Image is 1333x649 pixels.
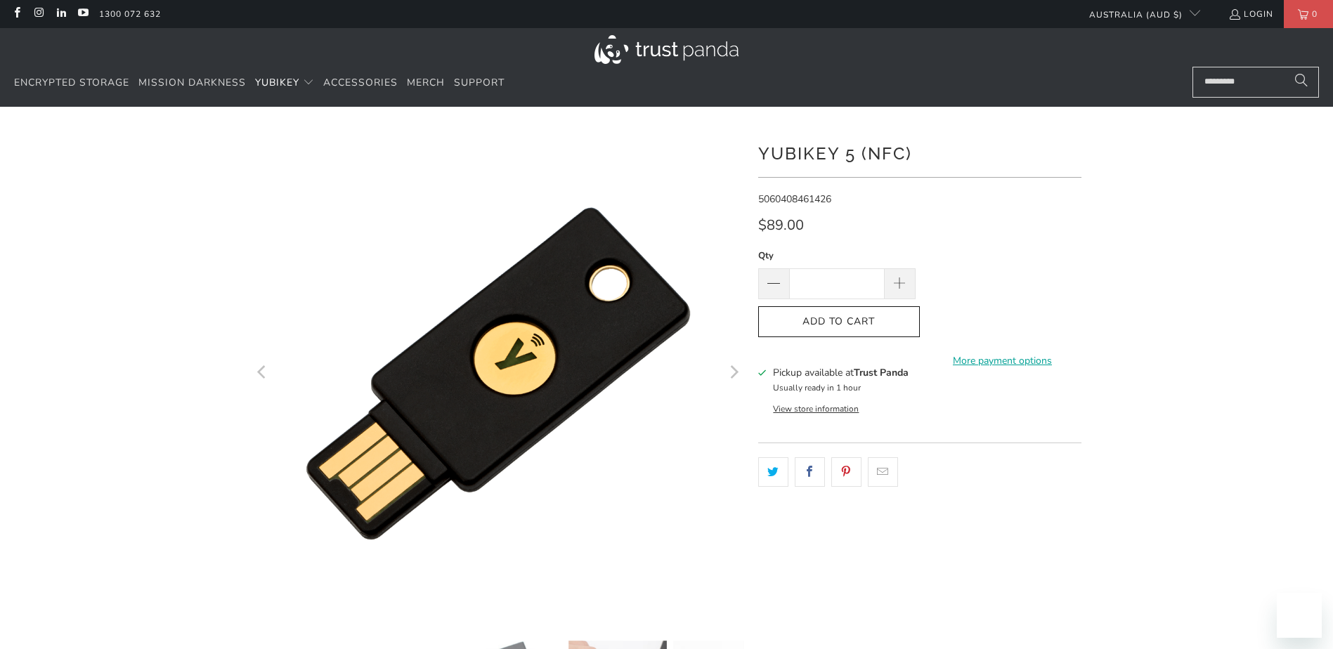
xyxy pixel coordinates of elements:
[758,457,788,487] a: Share this on Twitter
[99,6,161,22] a: 1300 072 632
[831,457,861,487] a: Share this on Pinterest
[1228,6,1273,22] a: Login
[407,76,445,89] span: Merch
[11,8,22,20] a: Trust Panda Australia on Facebook
[1192,67,1319,98] input: Search...
[14,76,129,89] span: Encrypted Storage
[1277,593,1322,638] iframe: Button to launch messaging window
[854,366,909,379] b: Trust Panda
[252,128,744,619] a: YubiKey 5 (NFC) - Trust Panda
[594,35,739,64] img: Trust Panda Australia
[407,67,445,100] a: Merch
[758,138,1081,166] h1: YubiKey 5 (NFC)
[773,365,909,380] h3: Pickup available at
[722,128,745,619] button: Next
[868,457,898,487] a: Email this to a friend
[758,248,916,263] label: Qty
[758,306,920,338] button: Add to Cart
[255,76,299,89] span: YubiKey
[14,67,505,100] nav: Translation missing: en.navigation.header.main_nav
[323,67,398,100] a: Accessories
[924,353,1081,369] a: More payment options
[773,382,861,393] small: Usually ready in 1 hour
[773,403,859,414] button: View store information
[454,67,505,100] a: Support
[758,192,831,206] span: 5060408461426
[323,76,398,89] span: Accessories
[14,67,129,100] a: Encrypted Storage
[454,76,505,89] span: Support
[252,128,274,619] button: Previous
[758,216,804,235] span: $89.00
[773,316,905,328] span: Add to Cart
[32,8,44,20] a: Trust Panda Australia on Instagram
[255,67,314,100] summary: YubiKey
[55,8,67,20] a: Trust Panda Australia on LinkedIn
[77,8,89,20] a: Trust Panda Australia on YouTube
[1284,67,1319,98] button: Search
[795,457,825,487] a: Share this on Facebook
[138,67,246,100] a: Mission Darkness
[138,76,246,89] span: Mission Darkness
